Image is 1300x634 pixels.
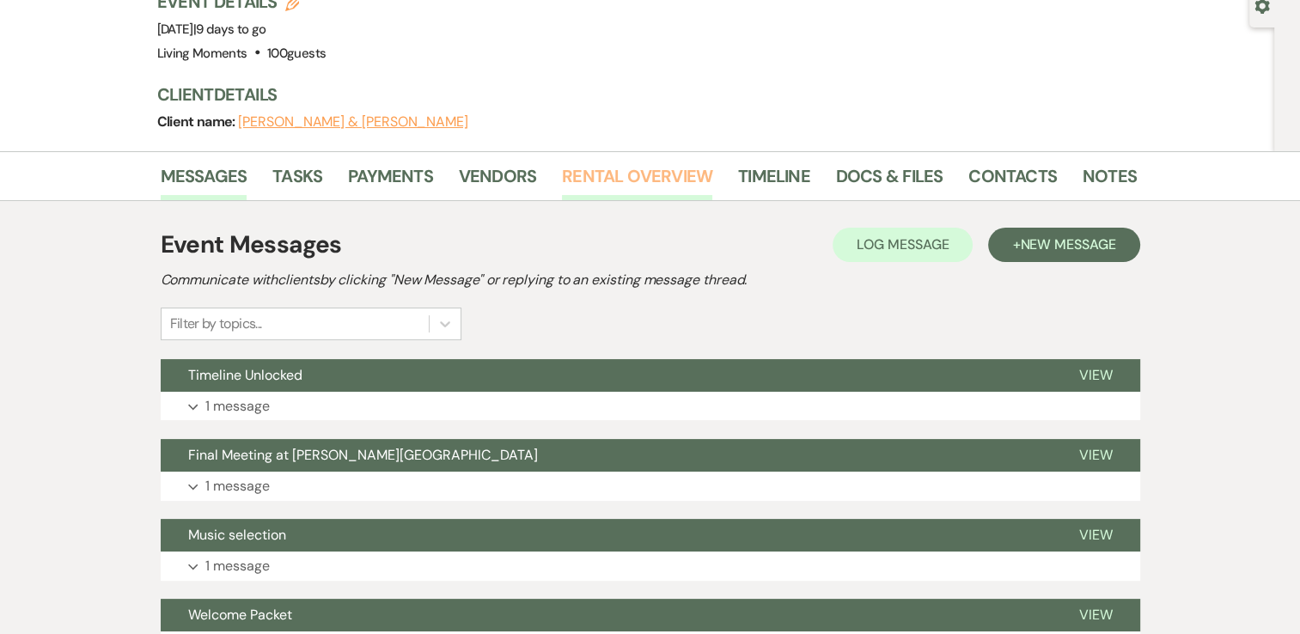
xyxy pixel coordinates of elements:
a: Contacts [968,162,1057,200]
span: Client name: [157,113,239,131]
span: New Message [1020,235,1115,253]
button: View [1052,439,1140,472]
button: +New Message [988,228,1139,262]
a: Timeline [738,162,810,200]
span: Timeline Unlocked [188,366,302,384]
span: Living Moments [157,45,247,62]
h1: Event Messages [161,227,342,263]
a: Notes [1083,162,1137,200]
div: Filter by topics... [170,314,262,334]
h2: Communicate with clients by clicking "New Message" or replying to an existing message thread. [161,270,1140,290]
a: Tasks [272,162,322,200]
button: Timeline Unlocked [161,359,1052,392]
span: Log Message [857,235,949,253]
button: View [1052,599,1140,631]
span: Final Meeting at [PERSON_NAME][GEOGRAPHIC_DATA] [188,446,538,464]
h3: Client Details [157,82,1120,107]
button: View [1052,519,1140,552]
span: 9 days to go [196,21,265,38]
button: Final Meeting at [PERSON_NAME][GEOGRAPHIC_DATA] [161,439,1052,472]
button: Welcome Packet [161,599,1052,631]
span: 100 guests [267,45,326,62]
a: Rental Overview [562,162,712,200]
button: 1 message [161,552,1140,581]
button: Log Message [833,228,973,262]
a: Docs & Files [836,162,943,200]
span: Welcome Packet [188,606,292,624]
span: [DATE] [157,21,266,38]
a: Vendors [459,162,536,200]
span: | [193,21,266,38]
button: Music selection [161,519,1052,552]
p: 1 message [205,475,270,497]
p: 1 message [205,395,270,418]
button: [PERSON_NAME] & [PERSON_NAME] [238,115,468,129]
button: 1 message [161,392,1140,421]
button: View [1052,359,1140,392]
span: View [1079,606,1113,624]
a: Messages [161,162,247,200]
span: View [1079,366,1113,384]
button: 1 message [161,472,1140,501]
span: View [1079,526,1113,544]
span: Music selection [188,526,286,544]
p: 1 message [205,555,270,577]
span: View [1079,446,1113,464]
a: Payments [348,162,433,200]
